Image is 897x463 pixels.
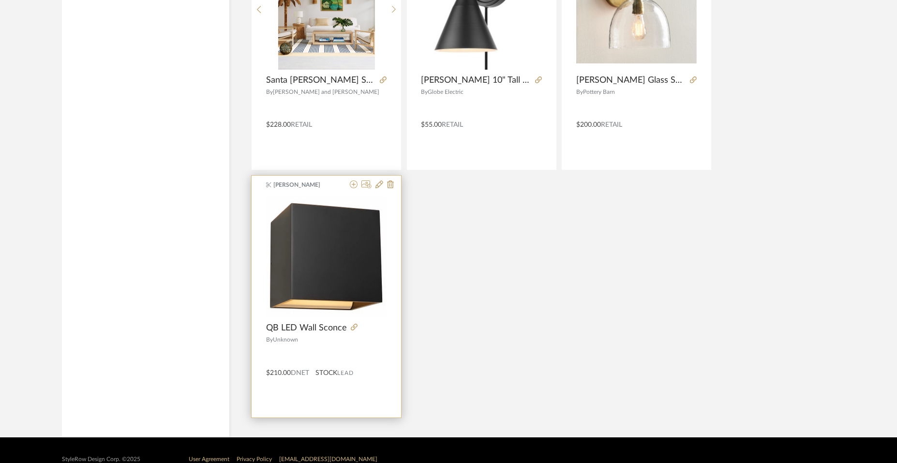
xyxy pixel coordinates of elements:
[266,323,347,333] span: QB LED Wall Sconce
[291,370,309,376] span: DNET
[237,456,272,462] a: Privacy Policy
[266,337,273,343] span: By
[266,196,387,317] div: 0
[266,89,273,95] span: By
[266,121,291,128] span: $228.00
[601,121,622,128] span: Retail
[273,89,379,95] span: [PERSON_NAME] and [PERSON_NAME]
[273,337,298,343] span: Unknown
[279,456,377,462] a: [EMAIL_ADDRESS][DOMAIN_NAME]
[576,75,686,86] span: [PERSON_NAME] Glass Sconce
[274,180,335,189] span: [PERSON_NAME]
[583,89,615,95] span: Pottery Barn
[315,368,337,378] span: STOCK
[62,456,140,463] div: StyleRow Design Corp. ©2025
[266,196,387,317] img: QB LED Wall Sconce
[189,456,229,462] a: User Agreement
[576,89,583,95] span: By
[266,370,291,376] span: $210.00
[428,89,464,95] span: Globe Electric
[337,370,354,376] span: Lead
[576,121,601,128] span: $200.00
[421,89,428,95] span: By
[421,75,531,86] span: [PERSON_NAME] 10" Tall Wall Sconce
[442,121,463,128] span: Retail
[266,75,376,86] span: Santa [PERSON_NAME] Sconce
[421,121,442,128] span: $55.00
[291,121,312,128] span: Retail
